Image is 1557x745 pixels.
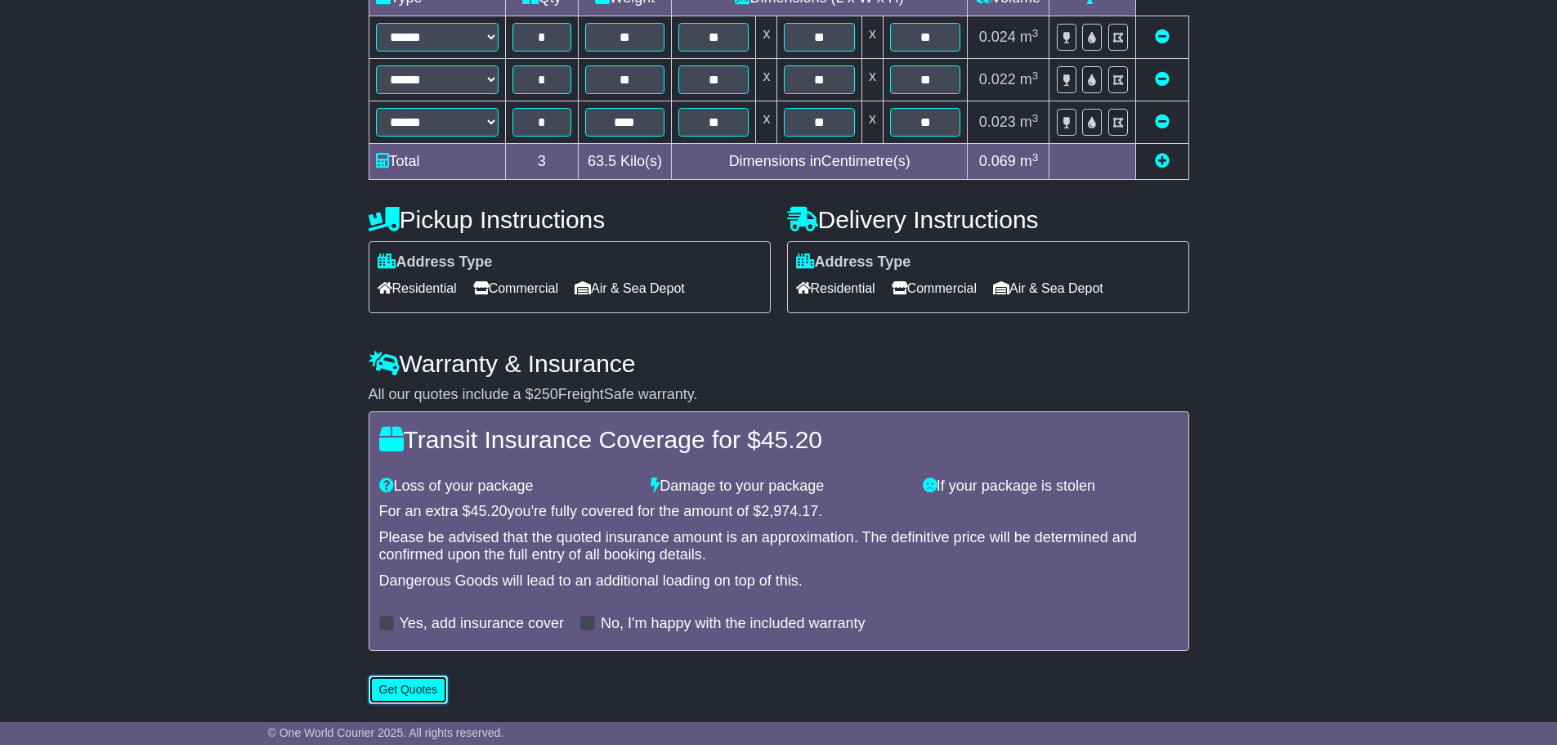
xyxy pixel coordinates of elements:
td: x [861,16,883,59]
span: 45.20 [761,426,822,453]
a: Remove this item [1155,29,1170,45]
span: 2,974.17 [761,503,818,519]
sup: 3 [1032,70,1039,82]
td: x [861,59,883,101]
td: Total [369,144,505,180]
div: Loss of your package [371,478,643,496]
span: 0.022 [979,71,1016,88]
h4: Delivery Instructions [787,206,1189,233]
div: Please be advised that the quoted insurance amount is an approximation. The definitive price will... [379,529,1179,564]
h4: Warranty & Insurance [369,350,1189,377]
div: All our quotes include a $ FreightSafe warranty. [369,386,1189,404]
div: Dangerous Goods will lead to an additional loading on top of this. [379,572,1179,590]
td: x [861,101,883,144]
h4: Pickup Instructions [369,206,771,233]
sup: 3 [1032,112,1039,124]
span: Commercial [892,276,977,301]
span: Residential [796,276,875,301]
h4: Transit Insurance Coverage for $ [379,426,1179,453]
span: Residential [378,276,457,301]
a: Add new item [1155,153,1170,169]
span: Commercial [473,276,558,301]
label: Address Type [796,254,911,272]
button: Get Quotes [369,675,449,704]
span: m [1020,71,1039,88]
div: For an extra $ you're fully covered for the amount of $ . [379,503,1179,521]
a: Remove this item [1155,114,1170,130]
sup: 3 [1032,151,1039,164]
span: 0.069 [979,153,1016,169]
span: 0.023 [979,114,1016,130]
label: No, I'm happy with the included warranty [601,615,866,633]
span: Air & Sea Depot [993,276,1103,301]
td: Dimensions in Centimetre(s) [671,144,968,180]
td: x [756,59,777,101]
td: x [756,16,777,59]
span: m [1020,29,1039,45]
td: 3 [505,144,578,180]
span: © One World Courier 2025. All rights reserved. [268,726,504,739]
label: Yes, add insurance cover [400,615,564,633]
label: Address Type [378,254,493,272]
span: 63.5 [588,153,616,169]
span: 250 [534,386,558,402]
td: Kilo(s) [578,144,671,180]
span: m [1020,114,1039,130]
span: 45.20 [471,503,508,519]
span: 0.024 [979,29,1016,45]
sup: 3 [1032,27,1039,39]
td: x [756,101,777,144]
a: Remove this item [1155,71,1170,88]
span: Air & Sea Depot [575,276,685,301]
div: If your package is stolen [915,478,1187,496]
div: Damage to your package [642,478,915,496]
span: m [1020,153,1039,169]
